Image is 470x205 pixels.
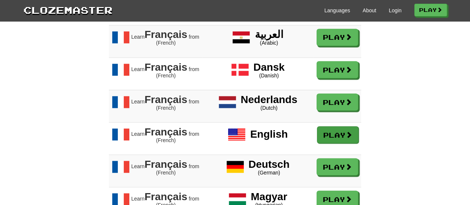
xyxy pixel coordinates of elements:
span: Learn [109,154,202,187]
span: Français [145,61,187,73]
a: Play [317,61,358,78]
a: Clozemaster [23,3,113,17]
span: from [189,66,199,72]
span: Français [145,191,187,202]
img: Learn Français (French) from Deutsch (German) [112,158,130,176]
span: Deutsch [249,158,289,170]
span: Learn [109,90,202,122]
span: (German) [258,169,280,175]
img: العربية Arabic [232,28,250,46]
img: Deutsch German [226,158,244,176]
a: Login [389,7,401,14]
a: Magyar (Hungarian) [228,195,287,201]
span: Français [145,94,187,105]
img: English English [228,125,246,143]
span: (French) [156,137,176,143]
a: Play [317,29,358,46]
img: Learn Français (French) from Nederlands (Dutch) [112,93,130,111]
a: Dansk (Danish) [231,66,285,72]
img: Learn Français (French) from Dansk (Danish) [112,61,130,79]
img: Learn Français (French) from English (English) [112,125,130,143]
span: English [250,128,288,140]
span: Nederlands [241,94,298,105]
img: Nederlands Dutch [218,93,236,111]
span: (Dutch) [260,105,278,110]
span: (Arabic) [260,40,278,46]
span: Magyar [251,191,287,202]
span: (Danish) [259,72,279,78]
span: Learn [109,57,202,90]
span: from [189,163,199,169]
span: from [189,195,199,201]
span: from [189,131,199,137]
img: Dansk Danish [231,61,249,79]
a: Languages [324,7,350,14]
span: (French) [156,40,176,46]
span: Learn [109,25,202,57]
span: Learn [109,122,202,154]
span: Français [145,158,187,170]
a: Nederlands (Dutch) [218,98,297,104]
a: Play [414,4,447,16]
span: (French) [156,72,176,78]
a: Play [317,93,358,110]
a: About [363,7,376,14]
span: (French) [156,169,176,175]
span: Dansk [253,61,285,73]
a: English [228,131,288,137]
a: Deutsch (German) [226,163,289,169]
span: (French) [156,105,176,110]
span: العربية [255,29,283,41]
a: Play [317,126,359,143]
a: Play [317,158,358,175]
a: العربية (Arabic) [232,33,283,39]
span: Français [145,29,187,41]
span: from [189,98,199,104]
span: Français [145,126,187,138]
img: Learn Français (French) from العربية (Arabic) [112,28,130,46]
span: from [189,33,199,39]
